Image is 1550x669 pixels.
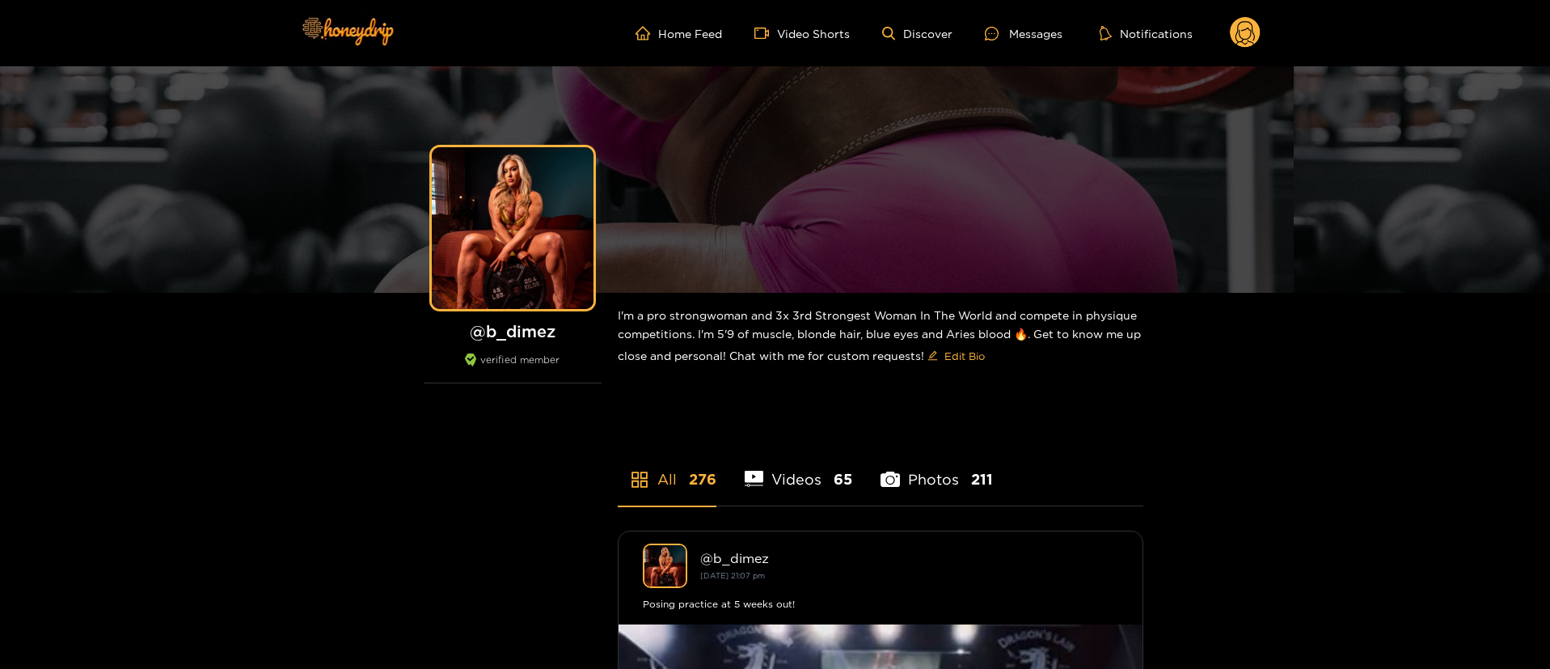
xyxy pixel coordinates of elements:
[944,348,985,364] span: Edit Bio
[700,551,1118,565] div: @ b_dimez
[985,24,1062,43] div: Messages
[754,26,777,40] span: video-camera
[971,469,993,489] span: 211
[618,293,1143,382] div: I'm a pro strongwoman and 3x 3rd Strongest Woman In The World and compete in physique competition...
[745,433,853,506] li: Videos
[636,26,658,40] span: home
[834,469,852,489] span: 65
[636,26,722,40] a: Home Feed
[1095,25,1197,41] button: Notifications
[424,354,602,383] div: verified member
[424,321,602,341] h1: @ b_dimez
[689,469,716,489] span: 276
[630,470,649,489] span: appstore
[643,596,1118,612] div: Posing practice at 5 weeks out!
[881,433,993,506] li: Photos
[643,544,687,588] img: b_dimez
[618,433,716,506] li: All
[754,26,850,40] a: Video Shorts
[924,343,988,369] button: editEdit Bio
[882,27,952,40] a: Discover
[700,571,765,580] small: [DATE] 21:07 pm
[927,350,938,362] span: edit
